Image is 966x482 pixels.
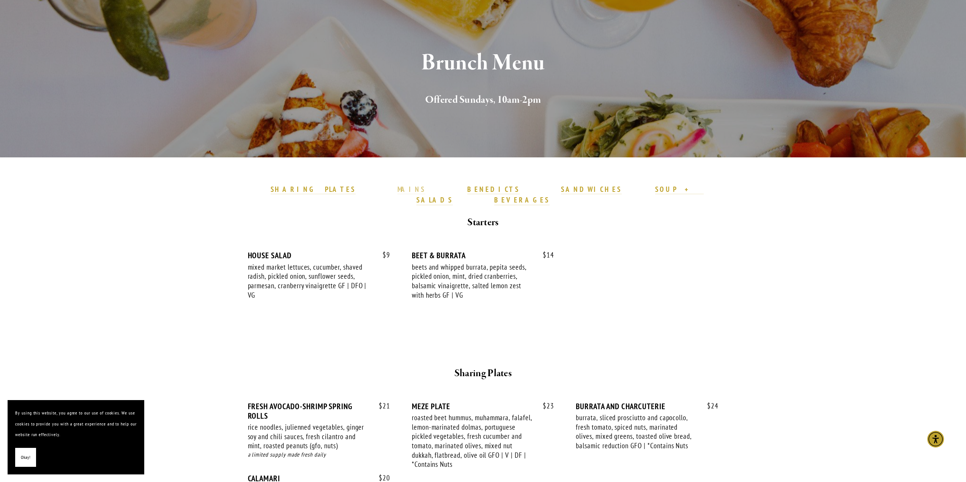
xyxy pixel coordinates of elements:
[21,452,30,463] span: Okay!
[248,402,390,421] div: FRESH AVOCADO-SHRIMP SPRING ROLLS
[412,402,554,411] div: MEZE PLATE
[927,431,944,447] div: Accessibility Menu
[412,251,554,260] div: BEET & BURRATA
[561,185,622,195] a: SANDWICHES
[494,195,550,205] a: BEVERAGES
[248,451,390,459] div: a limited supply made fresh daily
[248,251,390,260] div: HOUSE SALAD
[543,401,547,410] span: $
[248,262,369,300] div: mixed market lettuces, cucumber, shaved radish, pickled onion, sunflower seeds, parmesan, cranber...
[371,402,390,410] span: 21
[262,92,704,108] h2: Offered Sundays, 10am-2pm
[412,413,533,469] div: roasted beet hummus, muhammara, falafel, lemon-marinated dolmas, portuguese pickled vegetables, f...
[416,185,704,205] a: SOUP + SALADS
[397,185,426,195] a: MAINS
[707,401,711,410] span: $
[15,448,36,467] button: Okay!
[467,216,498,229] strong: Starters
[383,250,386,259] span: $
[467,185,520,194] strong: BENEDICTS
[561,185,622,194] strong: SANDWICHES
[576,402,718,411] div: BURRATA AND CHARCUTERIE
[576,413,697,451] div: burrata, sliced prosciutto and capocollo, fresh tomato, spiced nuts, marinated olives, mixed gree...
[15,408,137,440] p: By using this website, you agree to our use of cookies. We use cookies to provide you with a grea...
[467,185,520,195] a: BENEDICTS
[412,262,533,300] div: beets and whipped burrata, pepita seeds, pickled onion, mint, dried cranberries, balsamic vinaigr...
[454,367,512,380] strong: Sharing Plates
[700,402,719,410] span: 24
[271,185,356,194] strong: SHARING PLATES
[271,185,356,195] a: SHARING PLATES
[262,51,704,75] h1: Brunch Menu
[397,185,426,194] strong: MAINS
[535,251,554,259] span: 14
[248,422,369,451] div: rice noodles, julienned vegetables, ginger soy and chili sauces, fresh cilantro and mint, roasted...
[379,401,383,410] span: $
[8,400,144,474] section: Cookie banner
[535,402,554,410] span: 23
[375,251,390,259] span: 9
[543,250,547,259] span: $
